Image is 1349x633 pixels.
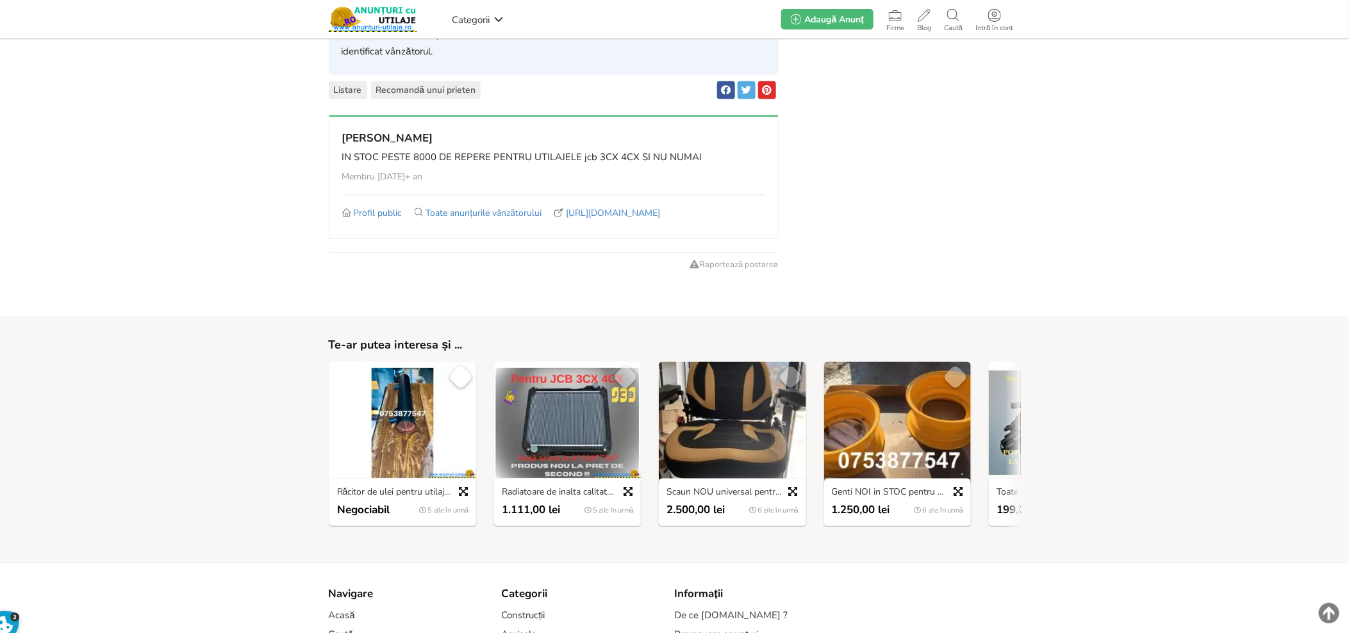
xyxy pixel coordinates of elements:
[943,365,968,390] a: Salvează Favorit
[454,483,472,501] a: Previzualizare
[449,10,507,29] a: Categorii
[619,483,637,501] a: Previzualizare
[502,504,560,517] span: 1.111,00 lei
[805,13,864,26] span: Adaugă Anunț
[417,504,475,517] div: 5 zile în urmă
[329,339,1021,352] h3: Te-ar putea interesa și ...
[675,589,835,600] div: Informații
[613,365,639,390] a: Salvează Favorit
[778,365,804,390] a: Salvează Favorit
[824,362,971,484] img: Genti NOI in STOC pentru utilaje JCB 3CX 4CX
[581,504,640,517] div: 5 zile în urmă
[911,504,970,517] div: 6 zile în urmă
[329,362,476,484] img: Răcitor de ulei pentru utilaje JCB 3CX 4CX
[415,208,542,218] a: Toate anunțurile vânzătorului
[969,24,1020,32] span: Intră în cont
[832,504,890,517] span: 1.250,00 lei
[342,130,765,147] strong: [PERSON_NAME]
[784,483,802,501] a: Previzualizare
[331,488,475,499] a: Răcitor de ulei pentru utilaje JCB 3CX 4CX
[969,6,1020,32] a: Intră în cont
[329,610,355,621] a: Acasă
[738,81,756,99] a: Share pe Twitter
[949,483,967,501] a: Previzualizare
[502,589,662,600] div: Categorii
[938,24,969,32] span: Caută
[990,488,1134,499] a: Toate tipurile de pompe in STOC pentru utilajele JCB
[660,488,804,499] a: Scaun NOU universal pentru utilaje industriale si agricole
[329,81,367,99] a: Listare
[659,362,806,484] img: Scaun NOU universal pentru utilaje industriale si agricole
[354,207,402,219] span: Profil public
[825,488,970,499] a: Genti NOI in STOC pentru utilaje JCB 3CX 4CX
[329,6,417,32] img: Anunturi-Utilaje.RO
[781,9,873,29] a: Adaugă Anunț
[494,362,641,484] img: Radiatoare de inalta calitate pentru JCB 3CX 4CX
[911,6,938,32] a: Blog
[989,362,1136,484] img: Toate tipurile de pompe in STOC pentru utilajele JCB
[758,81,776,99] a: Share pe Pinterest
[495,488,640,499] a: Radiatoare de inalta calitate pentru JCB 3CX 4CX
[502,610,545,621] a: Construcții
[452,13,490,26] span: Categorii
[911,24,938,32] span: Blog
[10,612,20,622] span: 3
[675,610,788,621] a: De ce [DOMAIN_NAME] ?
[342,172,765,182] span: Membru [DATE]+ an
[746,504,804,517] div: 6 zile în urmă
[566,207,660,219] span: [URL][DOMAIN_NAME]
[666,504,725,517] span: 2.500,00 lei
[342,149,765,165] p: IN STOC PESTE 8000 DE REPERE PENTRU UTILAJELE jcb 3CX 4CX SI NU NUMAI
[1319,603,1339,623] img: scroll-to-top.png
[342,208,402,218] a: Profil public
[717,81,735,99] a: Share pe Facebook
[690,259,778,271] a: Raportează postarea
[554,208,660,218] a: [URL][DOMAIN_NAME]
[938,6,969,32] a: Caută
[448,365,474,390] a: Salvează Favorit
[880,6,911,32] a: Firme
[997,504,1046,517] span: 199,00 lei
[329,589,489,600] div: Navigare
[371,81,481,99] a: Recomandă unui prieten
[426,207,542,219] span: Toate anunțurile vânzătorului
[337,504,390,517] span: Negociabil
[880,24,911,32] span: Firme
